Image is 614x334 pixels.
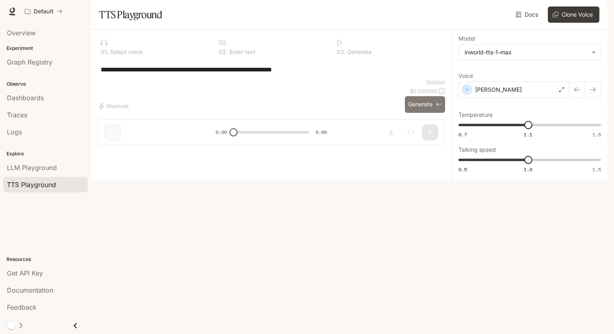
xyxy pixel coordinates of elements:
span: 1.1 [524,131,532,138]
p: 70 / 1000 [426,79,445,86]
p: 0 3 . [337,49,346,55]
p: Select voice [108,49,143,55]
h1: TTS Playground [99,6,162,23]
p: $ 0.000700 [410,88,437,95]
p: Voice [458,73,473,79]
p: ⌘⏎ [436,102,442,107]
span: 1.0 [524,166,532,173]
button: Shortcuts [97,100,132,113]
p: 0 1 . [101,49,108,55]
button: Generate⌘⏎ [405,96,445,113]
span: 1.5 [592,131,601,138]
button: Clone Voice [548,6,599,23]
span: 1.5 [592,166,601,173]
p: Temperature [458,112,493,118]
p: [PERSON_NAME] [475,86,522,94]
div: inworld-tts-1-max [459,45,601,60]
button: All workspaces [21,3,66,19]
span: 0.7 [458,131,467,138]
span: 0.5 [458,166,467,173]
p: 0 2 . [219,49,228,55]
p: Enter text [228,49,255,55]
p: Generate [346,49,372,55]
p: Talking speed [458,147,496,153]
p: Model [458,36,475,41]
p: Default [34,8,54,15]
div: inworld-tts-1-max [465,48,588,56]
a: Docs [514,6,541,23]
